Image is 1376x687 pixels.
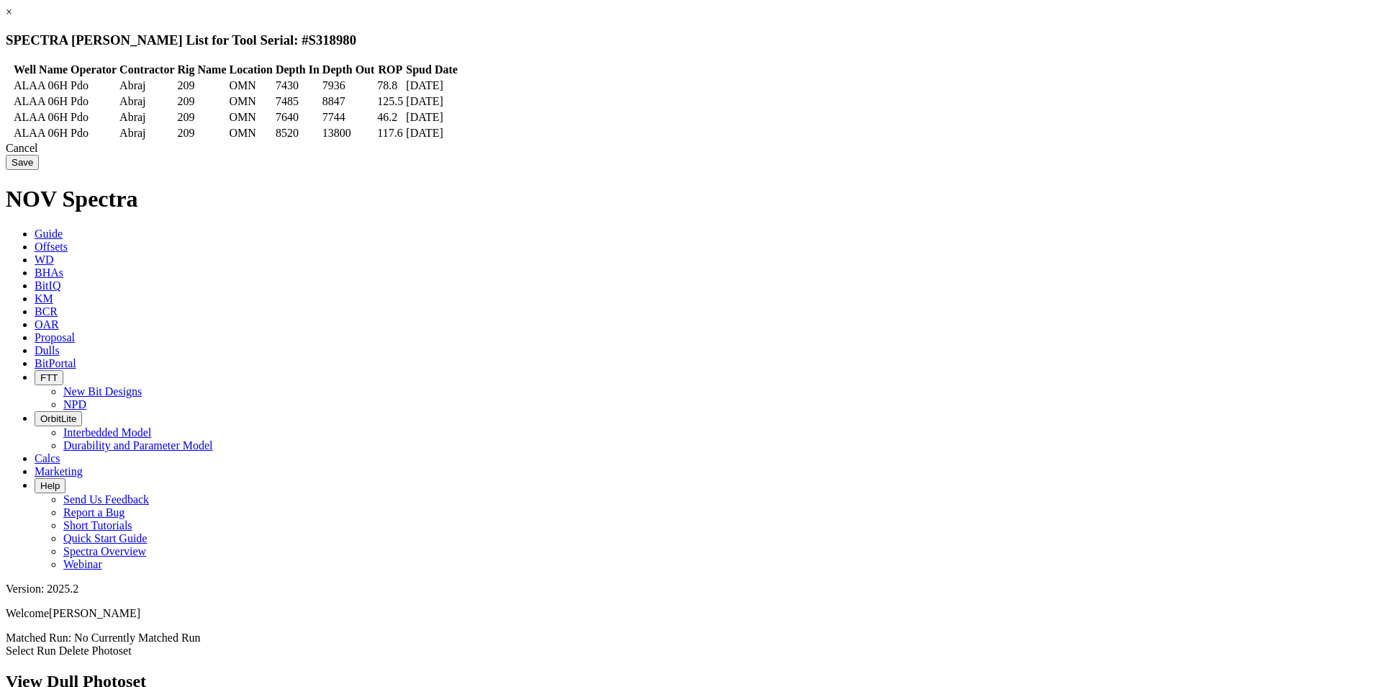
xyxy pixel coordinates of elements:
[376,126,404,140] td: 117.6
[74,632,201,644] span: No Currently Matched Run
[35,357,76,369] span: BitPortal
[229,63,273,77] th: Location
[229,94,273,109] td: OMN
[70,94,117,109] td: Pdo
[63,439,213,452] a: Durability and Parameter Model
[35,279,60,292] span: BitIQ
[63,545,146,557] a: Spectra Overview
[35,292,53,305] span: KM
[13,110,68,125] td: ALAA 06H
[322,78,375,93] td: 7936
[63,532,147,544] a: Quick Start Guide
[35,305,58,318] span: BCR
[376,94,404,109] td: 125.5
[229,110,273,125] td: OMN
[177,110,227,125] td: 209
[63,493,149,506] a: Send Us Feedback
[275,63,320,77] th: Depth In
[13,78,68,93] td: ALAA 06H
[119,94,175,109] td: Abraj
[35,318,59,331] span: OAR
[40,413,76,424] span: OrbitLite
[13,63,68,77] th: Well Name
[63,398,86,410] a: NPD
[119,63,175,77] th: Contractor
[6,32,1370,48] h3: SPECTRA [PERSON_NAME] List for Tool Serial: #S318980
[13,94,68,109] td: ALAA 06H
[13,126,68,140] td: ALAA 06H
[35,452,60,464] span: Calcs
[229,126,273,140] td: OMN
[275,110,320,125] td: 7640
[59,645,132,657] a: Delete Photoset
[40,372,58,383] span: FTT
[6,142,1370,155] div: Cancel
[6,583,1370,596] div: Version: 2025.2
[405,63,458,77] th: Spud Date
[6,155,39,170] input: Save
[405,110,458,125] td: [DATE]
[63,558,102,570] a: Webinar
[35,253,54,266] span: WD
[6,607,1370,620] p: Welcome
[63,426,151,439] a: Interbedded Model
[70,63,117,77] th: Operator
[376,110,404,125] td: 46.2
[70,110,117,125] td: Pdo
[177,94,227,109] td: 209
[40,480,60,491] span: Help
[275,126,320,140] td: 8520
[119,78,175,93] td: Abraj
[275,78,320,93] td: 7430
[177,63,227,77] th: Rig Name
[229,78,273,93] td: OMN
[177,126,227,140] td: 209
[322,126,375,140] td: 13800
[35,465,83,477] span: Marketing
[405,94,458,109] td: [DATE]
[177,78,227,93] td: 209
[70,78,117,93] td: Pdo
[63,506,125,518] a: Report a Bug
[35,344,60,356] span: Dulls
[275,94,320,109] td: 7485
[405,78,458,93] td: [DATE]
[322,63,375,77] th: Depth Out
[6,632,71,644] span: Matched Run:
[6,645,56,657] a: Select Run
[63,519,132,531] a: Short Tutorials
[49,607,140,619] span: [PERSON_NAME]
[376,63,404,77] th: ROP
[119,110,175,125] td: Abraj
[322,110,375,125] td: 7744
[35,241,68,253] span: Offsets
[322,94,375,109] td: 8847
[35,228,63,240] span: Guide
[405,126,458,140] td: [DATE]
[119,126,175,140] td: Abraj
[70,126,117,140] td: Pdo
[63,385,142,398] a: New Bit Designs
[6,186,1370,212] h1: NOV Spectra
[6,6,12,18] a: ×
[35,331,75,343] span: Proposal
[376,78,404,93] td: 78.8
[35,266,63,279] span: BHAs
